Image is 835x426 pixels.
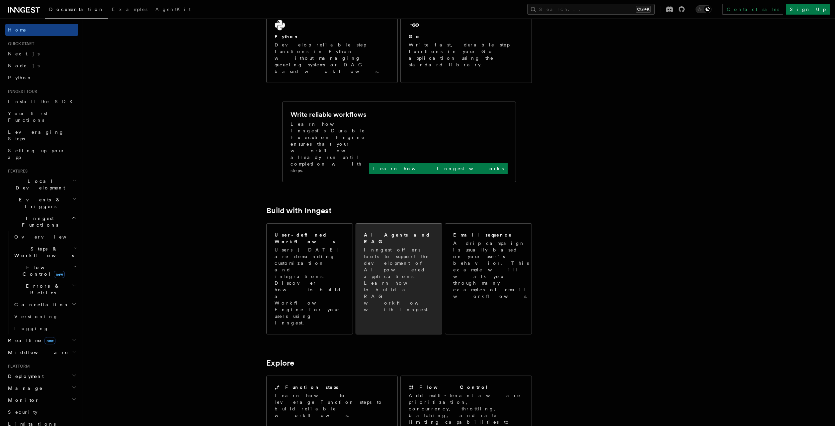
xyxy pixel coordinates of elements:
p: Write fast, durable step functions in your Go application using the standard library. [409,41,524,68]
button: Toggle dark mode [696,5,711,13]
a: Email sequenceA drip campaign is usually based on your user's behavior. This example will walk yo... [445,223,532,334]
kbd: Ctrl+K [636,6,651,13]
div: Inngest Functions [5,231,78,334]
a: Explore [266,358,294,368]
a: Build with Inngest [266,206,332,215]
span: Middleware [5,349,68,356]
a: Learn how Inngest works [369,163,508,174]
h2: Go [409,33,421,40]
h2: User-defined Workflows [275,232,345,245]
p: Develop reliable step functions in Python without managing queueing systems or DAG based workflows. [275,41,389,75]
p: A drip campaign is usually based on your user's behavior. This example will walk you through many... [453,240,532,300]
span: Features [5,169,28,174]
a: Security [5,406,78,418]
a: GoWrite fast, durable step functions in your Go application using the standard library. [400,10,532,83]
span: Cancellation [12,301,69,308]
a: Versioning [12,311,78,322]
button: Steps & Workflows [12,243,78,261]
button: Search...Ctrl+K [527,4,655,15]
button: Local Development [5,175,78,194]
span: Errors & Retries [12,283,72,296]
a: Home [5,24,78,36]
button: Manage [5,382,78,394]
a: Documentation [45,2,108,19]
span: Deployment [5,373,44,380]
span: Security [8,409,38,415]
button: Middleware [5,346,78,358]
button: Errors & Retries [12,280,78,299]
button: Realtimenew [5,334,78,346]
span: Overview [14,234,83,240]
span: Your first Functions [8,111,47,123]
p: Users [DATE] are demanding customization and integrations. Discover how to build a Workflow Engin... [275,247,345,326]
span: Next.js [8,51,40,56]
p: Inngest offers tools to support the development of AI-powered applications. Learn how to build a ... [364,247,435,313]
span: Setting up your app [8,148,65,160]
span: Examples [112,7,147,12]
span: Local Development [5,178,72,191]
a: Logging [12,322,78,334]
a: AI Agents and RAGInngest offers tools to support the development of AI-powered applications. Lear... [356,223,442,334]
button: Cancellation [12,299,78,311]
p: Learn how to leverage Function steps to build reliable workflows. [275,392,389,419]
a: Install the SDK [5,96,78,107]
a: Overview [12,231,78,243]
p: Learn how Inngest's Durable Execution Engine ensures that your workflow already run until complet... [291,121,369,174]
span: Events & Triggers [5,196,72,210]
h2: Python [275,33,299,40]
span: Manage [5,385,43,391]
a: Sign Up [786,4,830,15]
span: Platform [5,364,30,369]
a: AgentKit [151,2,195,18]
span: Leveraging Steps [8,129,64,141]
a: Examples [108,2,151,18]
span: Steps & Workflows [12,246,74,259]
span: Python [8,75,32,80]
button: Monitor [5,394,78,406]
h2: Flow Control [419,384,488,390]
a: Leveraging Steps [5,126,78,145]
a: Node.js [5,60,78,72]
a: Next.js [5,48,78,60]
button: Flow Controlnew [12,261,78,280]
a: PythonDevelop reliable step functions in Python without managing queueing systems or DAG based wo... [266,10,398,83]
p: Learn how Inngest works [373,165,504,172]
h2: AI Agents and RAG [364,232,435,245]
button: Inngest Functions [5,212,78,231]
span: Home [8,27,27,33]
span: Versioning [14,314,58,319]
span: Monitor [5,397,39,403]
span: Flow Control [12,264,73,277]
a: Your first Functions [5,107,78,126]
h2: Function steps [285,384,338,390]
span: Inngest tour [5,89,37,94]
span: new [44,337,55,344]
button: Deployment [5,370,78,382]
h2: Write reliable workflows [291,110,366,119]
a: Python [5,72,78,84]
h2: Email sequence [453,232,512,238]
span: Inngest Functions [5,215,72,228]
span: Install the SDK [8,99,77,104]
button: Events & Triggers [5,194,78,212]
a: Setting up your app [5,145,78,163]
span: Logging [14,326,49,331]
span: Quick start [5,41,34,46]
span: Node.js [8,63,40,68]
a: User-defined WorkflowsUsers [DATE] are demanding customization and integrations. Discover how to ... [266,223,353,334]
a: Contact sales [722,4,783,15]
span: Documentation [49,7,104,12]
span: Realtime [5,337,55,344]
span: AgentKit [155,7,191,12]
span: new [54,271,65,278]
